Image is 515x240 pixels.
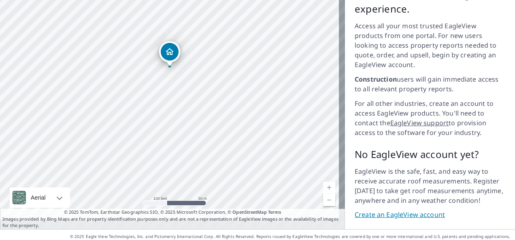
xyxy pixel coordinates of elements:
[355,147,505,162] p: No EagleView account yet?
[390,118,449,127] a: EagleView support
[323,182,335,194] a: Current Level 18, Zoom In
[28,187,48,208] div: Aerial
[159,41,180,66] div: Dropped pin, building 1, Residential property, 9032 Dugas Dr San Antonio, TX 78251
[10,187,70,208] div: Aerial
[232,209,266,215] a: OpenStreetMap
[268,209,281,215] a: Terms
[355,75,397,84] strong: Construction
[355,210,505,219] a: Create an EagleView account
[355,166,505,205] p: EagleView is the safe, fast, and easy way to receive accurate roof measurements. Register [DATE] ...
[64,209,281,216] span: © 2025 TomTom, Earthstar Geographics SIO, © 2025 Microsoft Corporation, ©
[323,194,335,206] a: Current Level 18, Zoom Out
[355,21,505,69] p: Access all your most trusted EagleView products from one portal. For new users looking to access ...
[355,99,505,137] p: For all other industries, create an account to access EagleView products. You'll need to contact ...
[355,74,505,94] p: users will gain immediate access to all relevant property reports.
